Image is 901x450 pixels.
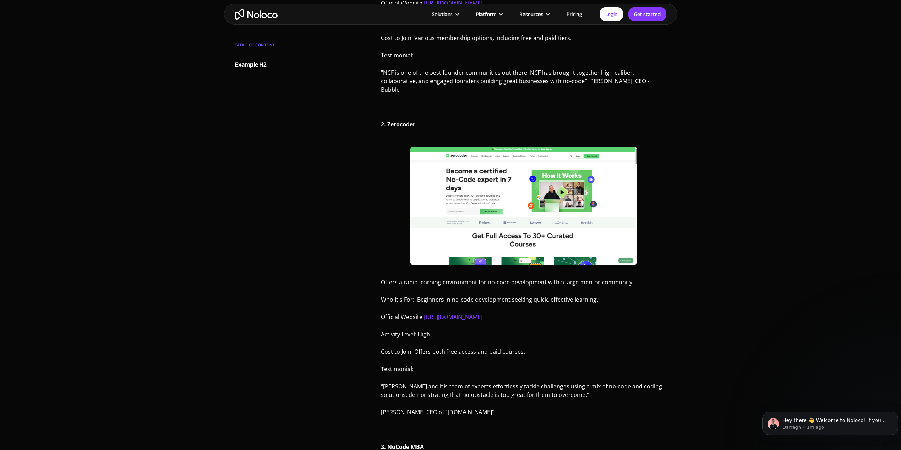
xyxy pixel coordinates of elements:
[381,347,667,361] p: Cost to Join: Offers both free access and paid courses.
[558,10,591,19] a: Pricing
[381,382,667,404] p: “[PERSON_NAME] and his team of experts effortlessly tackle challenges using a mix of no-code and ...
[381,103,667,116] p: ‍
[432,10,453,19] div: Solutions
[381,295,667,309] p: Who It's For: Beginners in no-code development seeking quick, effective learning.
[476,10,496,19] div: Platform
[381,278,667,292] p: Offers a rapid learning environment for no-code development with a large mentor community.
[381,34,667,47] p: Cost to Join: Various membership options, including free and paid tiers.
[235,40,320,54] div: TABLE OF CONTENT
[511,10,558,19] div: Resources
[628,7,666,21] a: Get started
[759,397,901,446] iframe: Intercom notifications message
[467,10,511,19] div: Platform
[235,9,278,20] a: home
[381,68,667,99] p: "NCF is one of the best founder communities out there. NCF has brought together high-caliber, col...
[235,59,320,70] a: Example H2
[235,59,267,70] div: Example H2
[381,120,415,128] strong: 2. Zerocoder
[381,365,667,378] p: Testimonial:
[424,313,483,321] a: [URL][DOMAIN_NAME]
[381,330,667,344] p: Activity Level: High.
[381,51,667,65] p: Testimonial:
[600,7,623,21] a: Login
[381,408,667,422] p: [PERSON_NAME] CEO of “[DOMAIN_NAME]”
[381,425,667,439] p: ‍
[423,10,467,19] div: Solutions
[381,313,667,326] p: Official Website:
[519,10,543,19] div: Resources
